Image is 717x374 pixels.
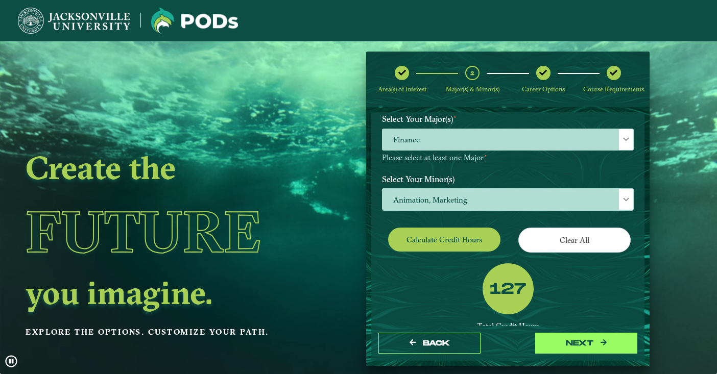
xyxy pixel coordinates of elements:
span: Major(s) & Minor(s) [446,85,499,93]
label: 127 [490,280,526,300]
button: Calculate credit hours [388,228,500,252]
p: Explore the options. Customize your path. [26,325,297,340]
span: Career Options [522,85,565,93]
p: Please select at least one Major [382,153,634,163]
span: Animation, Marketing [383,189,633,211]
span: Finance [383,129,633,151]
button: next [535,333,637,354]
sup: ⋆ [484,152,487,159]
sup: ⋆ [453,113,457,120]
button: Clear All [518,228,631,253]
h2: you imagine. [26,278,297,307]
span: Area(s) of Interest [378,85,426,93]
h2: Create the [26,153,297,182]
img: Jacksonville University logo [18,8,130,34]
label: Select Your Minor(s) [374,170,641,189]
h1: Future [26,185,297,278]
div: Total Credit Hours [382,321,634,331]
img: Jacksonville University logo [151,8,238,34]
span: 2 [470,68,474,78]
label: Select Your Major(s) [374,110,641,129]
span: Back [423,339,450,347]
span: Course Requirements [583,85,644,93]
button: Back [378,333,481,354]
